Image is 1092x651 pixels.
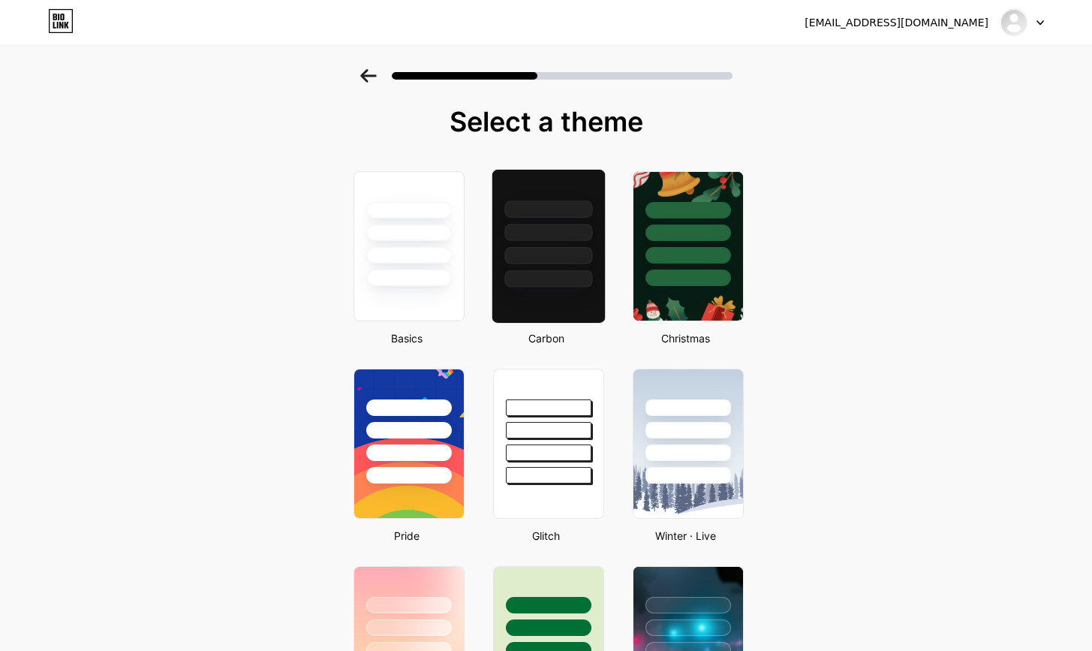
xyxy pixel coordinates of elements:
[628,330,744,346] div: Christmas
[489,528,604,544] div: Glitch
[489,330,604,346] div: Carbon
[349,528,465,544] div: Pride
[347,107,745,137] div: Select a theme
[628,528,744,544] div: Winter · Live
[349,330,465,346] div: Basics
[805,15,988,31] div: [EMAIL_ADDRESS][DOMAIN_NAME]
[1000,8,1028,37] img: lirxchrd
